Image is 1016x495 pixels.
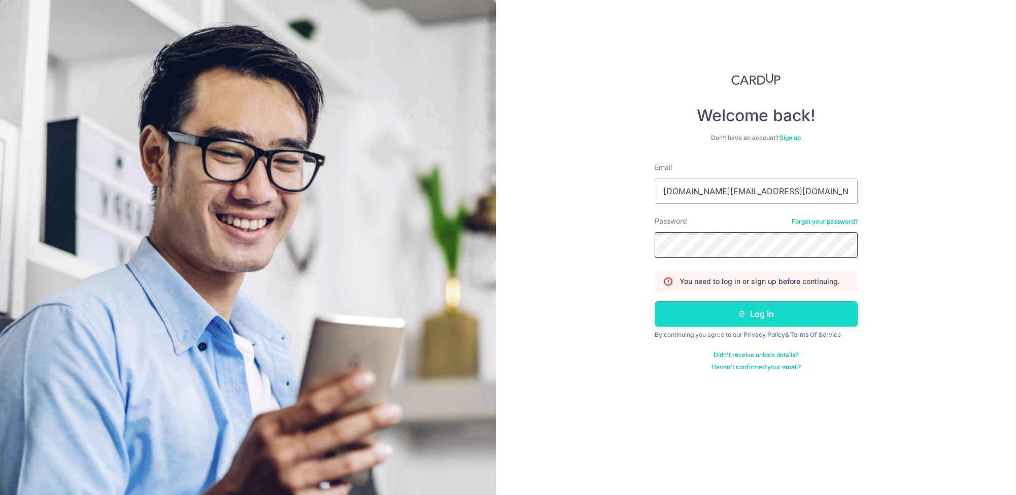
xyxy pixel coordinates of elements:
[680,276,840,287] p: You need to log in or sign up before continuing.
[655,134,858,142] div: Don’t have an account?
[743,331,785,338] a: Privacy Policy
[655,162,672,172] label: Email
[655,179,858,204] input: Enter your Email
[712,363,801,371] a: Haven't confirmed your email?
[655,105,858,126] h4: Welcome back!
[655,331,858,339] div: By continuing you agree to our &
[655,301,858,327] button: Log in
[731,73,781,85] img: CardUp Logo
[780,134,801,142] a: Sign up
[714,351,798,359] a: Didn't receive unlock details?
[790,331,841,338] a: Terms Of Service
[792,218,858,226] a: Forgot your password?
[655,216,687,226] label: Password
